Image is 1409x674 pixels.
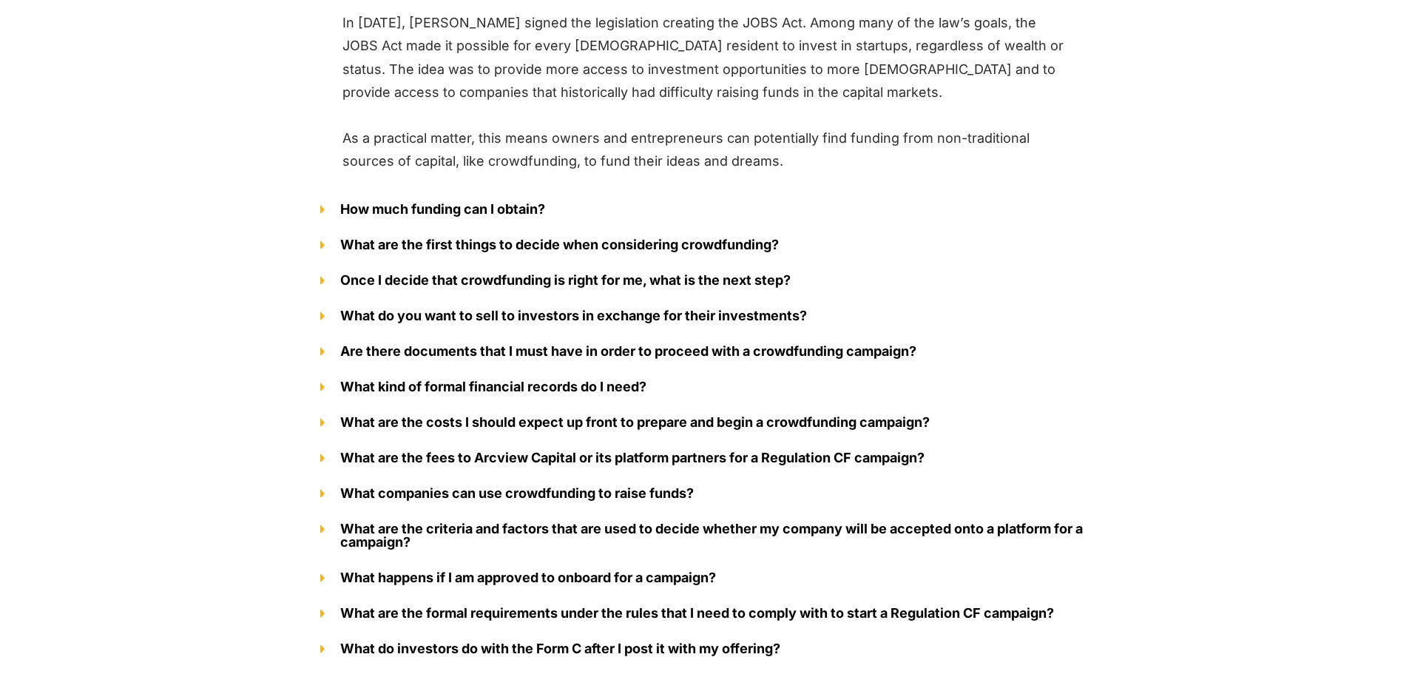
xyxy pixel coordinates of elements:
a: What are the criteria and factors that are used to decide whether my company will be accepted ont... [340,521,1083,550]
div: What are the formal requirements under the rules that I need to comply with to start a Regulation... [305,596,1104,631]
div: Are there documents that I must have in order to proceed with a crowdfunding campaign? [305,334,1104,369]
div: What are the criteria and factors that are used to decide whether my company will be accepted ont... [305,511,1104,560]
a: What are the costs I should expect up front to prepare and begin a crowdfunding campaign? [340,414,930,430]
div: Once I decide that crowdfunding is right for me, what is the next step? [305,263,1104,298]
div: What happens if I am approved to onboard for a campaign? [305,560,1104,596]
div: What kind of formal financial records do I need? [305,369,1104,405]
a: Are there documents that I must have in order to proceed with a crowdfunding campaign? [340,343,916,359]
a: Once I decide that crowdfunding is right for me, what is the next step? [340,272,791,288]
div: What do investors do with the Form C after I post it with my offering? [305,631,1104,667]
div: What are the fees to Arcview Capital or its platform partners for a Regulation CF campaign? [305,440,1104,476]
div: What are the costs I should expect up front to prepare and begin a crowdfunding campaign? [305,405,1104,440]
div: What companies can use crowdfunding to raise funds? [305,476,1104,511]
p: As a practical matter, this means owners and entrepreneurs can potentially find funding from non-... [342,127,1067,173]
a: What are the first things to decide when considering crowdfunding? [340,237,779,252]
a: What kind of formal financial records do I need? [340,379,646,394]
div: What is crowdfunding? [305,4,1104,192]
p: In [DATE], [PERSON_NAME] signed the legislation creating the JOBS Act. Among many of the law’s go... [342,11,1067,104]
a: What happens if I am approved to onboard for a campaign? [340,570,716,585]
a: What companies can use crowdfunding to raise funds? [340,485,694,501]
a: How much funding can I obtain? [340,201,545,217]
a: What are the fees to Arcview Capital or its platform partners for a Regulation CF campaign? [340,450,925,465]
a: What do investors do with the Form C after I post it with my offering? [340,641,780,656]
a: What are the formal requirements under the rules that I need to comply with to start a Regulation... [340,605,1054,621]
div: What do you want to sell to investors in exchange for their investments? [305,298,1104,334]
div: How much funding can I obtain? [305,192,1104,227]
a: What do you want to sell to investors in exchange for their investments? [340,308,807,323]
div: What are the first things to decide when considering crowdfunding? [305,227,1104,263]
